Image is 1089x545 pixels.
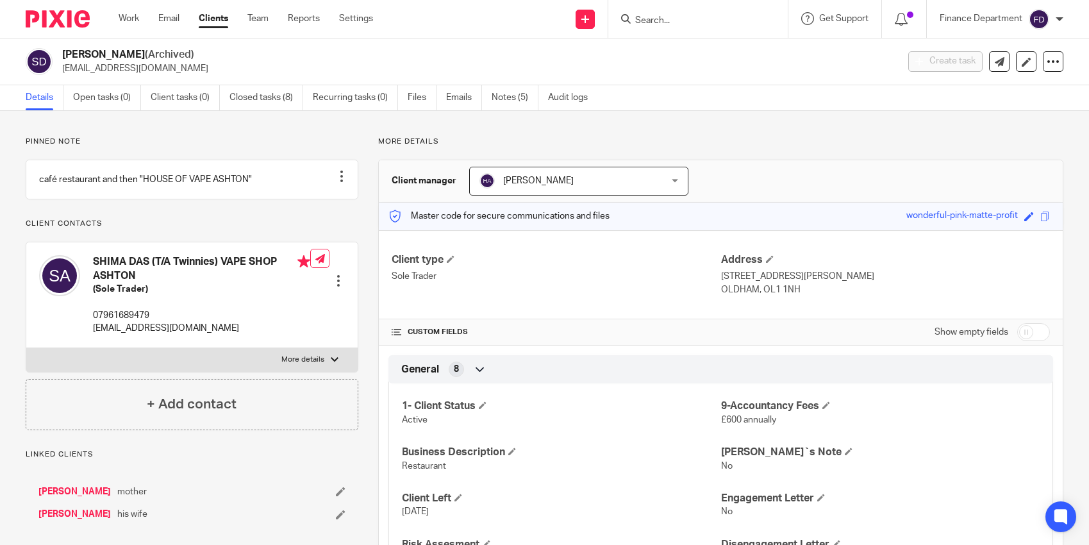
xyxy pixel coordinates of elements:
[402,415,428,424] span: Active
[38,485,111,498] a: [PERSON_NAME]
[26,10,90,28] img: Pixie
[454,363,459,376] span: 8
[247,12,269,25] a: Team
[721,270,1050,283] p: [STREET_ADDRESS][PERSON_NAME]
[503,176,574,185] span: [PERSON_NAME]
[26,219,358,229] p: Client contacts
[62,48,724,62] h2: [PERSON_NAME]
[117,508,147,521] span: his wife
[339,12,373,25] a: Settings
[297,255,310,268] i: Primary
[935,326,1008,339] label: Show empty fields
[199,12,228,25] a: Clients
[392,253,720,267] h4: Client type
[1029,9,1049,29] img: svg%3E
[721,507,733,516] span: No
[402,507,429,516] span: [DATE]
[634,15,749,27] input: Search
[288,12,320,25] a: Reports
[819,14,869,23] span: Get Support
[313,85,398,110] a: Recurring tasks (0)
[721,462,733,471] span: No
[62,62,889,75] p: [EMAIL_ADDRESS][DOMAIN_NAME]
[402,446,720,459] h4: Business Description
[392,327,720,337] h4: CUSTOM FIELDS
[26,48,53,75] img: svg%3E
[93,283,310,296] h5: (Sole Trader)
[721,415,776,424] span: £600 annually
[38,508,111,521] a: [PERSON_NAME]
[93,322,310,335] p: [EMAIL_ADDRESS][DOMAIN_NAME]
[402,399,720,413] h4: 1- Client Status
[408,85,436,110] a: Files
[281,355,324,365] p: More details
[147,394,237,414] h4: + Add contact
[158,12,179,25] a: Email
[26,137,358,147] p: Pinned note
[378,137,1063,147] p: More details
[117,485,147,498] span: mother
[145,49,194,60] span: (Archived)
[39,255,80,296] img: svg%3E
[73,85,141,110] a: Open tasks (0)
[721,492,1040,505] h4: Engagement Letter
[908,51,983,72] button: Create task
[721,399,1040,413] h4: 9-Accountancy Fees
[392,174,456,187] h3: Client manager
[119,12,139,25] a: Work
[151,85,220,110] a: Client tasks (0)
[479,173,495,189] img: svg%3E
[721,446,1040,459] h4: [PERSON_NAME]`s Note
[906,209,1018,224] div: wonderful-pink-matte-profit
[721,253,1050,267] h4: Address
[26,85,63,110] a: Details
[93,309,310,322] p: 07961689479
[93,255,310,283] h4: SHIMA DAS (T/A Twinnies) VAPE SHOP ASHTON
[392,270,720,283] p: Sole Trader
[402,492,720,505] h4: Client Left
[940,12,1022,25] p: Finance Department
[446,85,482,110] a: Emails
[492,85,538,110] a: Notes (5)
[721,283,1050,296] p: OLDHAM, OL1 1NH
[26,449,358,460] p: Linked clients
[402,462,446,471] span: Restaurant
[548,85,597,110] a: Audit logs
[388,210,610,222] p: Master code for secure communications and files
[229,85,303,110] a: Closed tasks (8)
[401,363,439,376] span: General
